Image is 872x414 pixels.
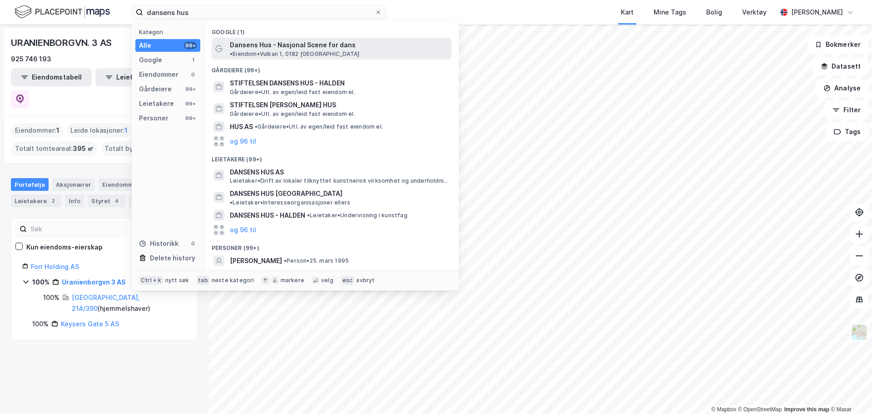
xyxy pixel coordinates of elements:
[621,7,634,18] div: Kart
[204,237,459,254] div: Personer (99+)
[230,78,448,89] span: STIFTELSEN DANSENS HUS - HALDEN
[189,71,197,78] div: 0
[281,277,304,284] div: markere
[65,195,84,207] div: Info
[11,178,49,191] div: Portefølje
[32,277,50,288] div: 100%
[143,5,375,19] input: Søk på adresse, matrikkel, gårdeiere, leietakere eller personer
[230,89,355,96] span: Gårdeiere • Utl. av egen/leid fast eiendom el.
[139,276,163,285] div: Ctrl + k
[139,84,172,95] div: Gårdeiere
[56,125,59,136] span: 1
[321,277,333,284] div: velg
[26,242,103,253] div: Kun eiendoms-eierskap
[851,324,868,341] img: Z
[139,69,178,80] div: Eiendommer
[307,212,310,219] span: •
[11,68,92,86] button: Eiendomstabell
[230,255,282,266] span: [PERSON_NAME]
[813,57,868,75] button: Datasett
[230,199,350,206] span: Leietaker • Interesseorganisasjoner ellers
[124,125,128,136] span: 1
[11,195,61,207] div: Leietakere
[230,100,448,110] span: STIFTELSEN [PERSON_NAME] HUS
[816,79,868,97] button: Analyse
[255,123,383,130] span: Gårdeiere • Utl. av egen/leid fast eiendom el.
[184,115,197,122] div: 99+
[230,136,256,147] button: og 96 til
[230,50,233,57] span: •
[165,277,189,284] div: nytt søk
[307,212,407,219] span: Leietaker • Undervisning i kunstfag
[31,263,79,270] a: Forr Holding AS
[139,238,178,249] div: Historikk
[230,121,253,132] span: HUS AS
[11,141,97,156] div: Totalt tomteareal :
[284,257,287,264] span: •
[807,35,868,54] button: Bokmerker
[706,7,722,18] div: Bolig
[654,7,686,18] div: Mine Tags
[139,40,151,51] div: Alle
[72,292,187,314] div: ( hjemmelshaver )
[826,123,868,141] button: Tags
[15,4,110,20] img: logo.f888ab2527a4732fd821a326f86c7f29.svg
[139,98,174,109] div: Leietakere
[139,113,168,124] div: Personer
[139,55,162,65] div: Google
[204,21,459,38] div: Google (1)
[204,149,459,165] div: Leietakere (99+)
[27,222,126,236] input: Søk
[255,123,258,130] span: •
[189,240,197,247] div: 0
[230,177,450,185] span: Leietaker • Drift av lokaler tilknyttet kunstnerisk virksomhet og underholdningsvirksomhet
[738,406,782,413] a: OpenStreetMap
[230,167,448,178] span: DANSENS HUS AS
[784,406,829,413] a: Improve this map
[95,68,176,86] button: Leietakertabell
[11,35,114,50] div: URANIENBORGVN. 3 AS
[72,294,140,312] a: [GEOGRAPHIC_DATA], 214/390
[204,60,459,76] div: Gårdeiere (99+)
[827,370,872,414] iframe: Chat Widget
[356,277,375,284] div: avbryt
[11,54,51,65] div: 925 746 193
[212,277,254,284] div: neste kategori
[230,199,233,206] span: •
[112,196,121,205] div: 4
[711,406,736,413] a: Mapbox
[230,210,305,221] span: DANSENS HUS - HALDEN
[230,188,342,199] span: DANSENS HUS [GEOGRAPHIC_DATA]
[73,143,94,154] span: 395 ㎡
[791,7,843,18] div: [PERSON_NAME]
[230,110,355,118] span: Gårdeiere • Utl. av egen/leid fast eiendom el.
[742,7,767,18] div: Verktøy
[284,257,349,264] span: Person • 25. mars 1995
[43,292,59,303] div: 100%
[101,141,188,156] div: Totalt byggareal :
[189,56,197,64] div: 1
[61,320,119,328] a: Keysers Gate 5 AS
[62,278,126,286] a: Uranienborgvn 3 AS
[52,178,95,191] div: Aksjonærer
[11,123,63,138] div: Eiendommer :
[49,196,58,205] div: 2
[230,224,256,235] button: og 96 til
[150,253,195,264] div: Delete history
[230,50,359,58] span: Eiendom • Vulkan 1, 0182 [GEOGRAPHIC_DATA]
[139,29,200,35] div: Kategori
[196,276,210,285] div: tab
[341,276,355,285] div: esc
[184,100,197,107] div: 99+
[88,195,125,207] div: Styret
[99,178,154,191] div: Eiendommer
[184,85,197,93] div: 99+
[129,195,191,207] div: Transaksjoner
[32,319,49,329] div: 100%
[184,42,197,49] div: 99+
[230,40,356,50] span: Dansens Hus - Nasjonal Scene for dans
[67,123,131,138] div: Leide lokasjoner :
[825,101,868,119] button: Filter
